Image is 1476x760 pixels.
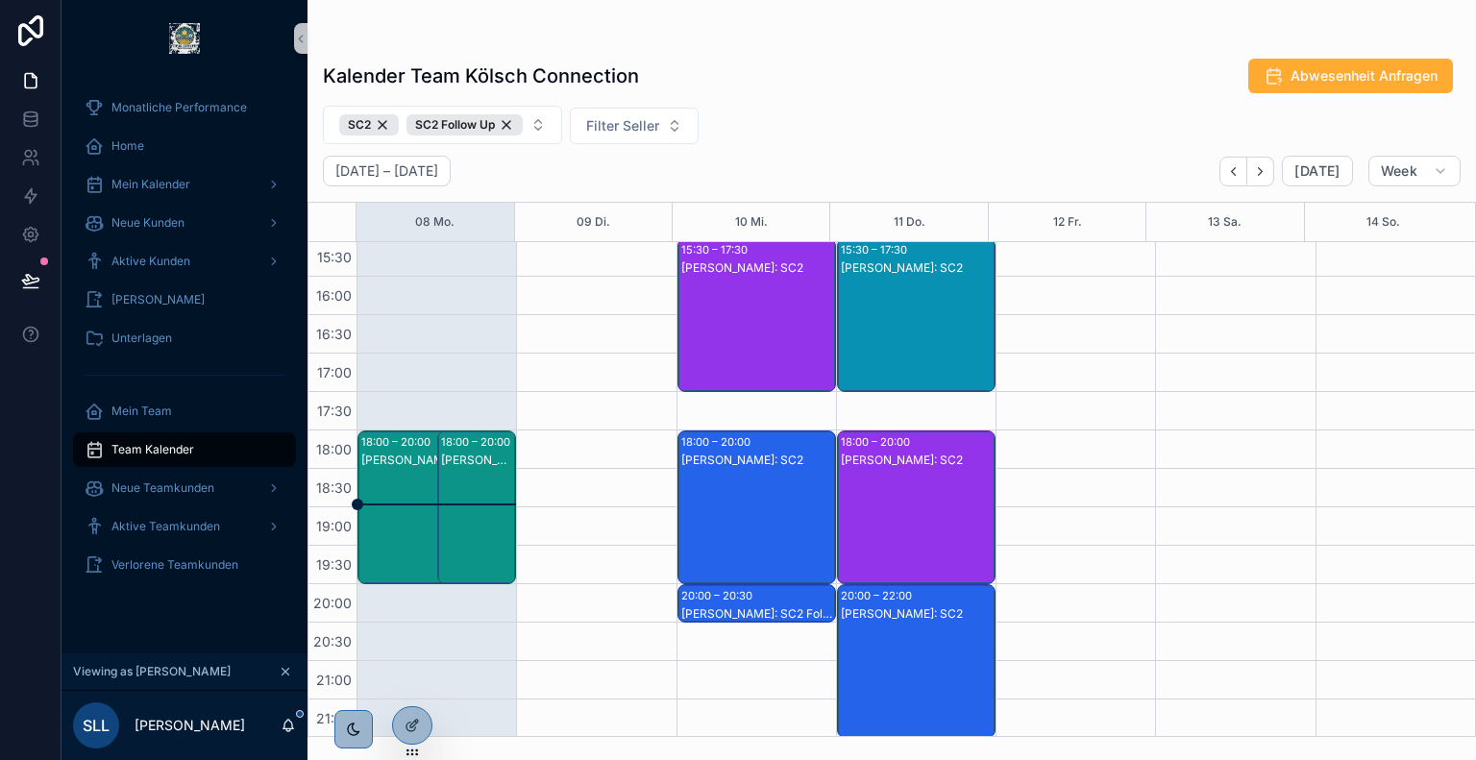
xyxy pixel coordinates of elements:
h2: [DATE] – [DATE] [335,161,438,181]
span: Neue Teamkunden [111,480,214,496]
div: SC2 Follow Up [406,114,523,135]
div: scrollable content [61,77,307,607]
div: 20:00 – 20:30[PERSON_NAME]: SC2 Follow Up [678,585,835,622]
a: [PERSON_NAME] [73,282,296,317]
a: Neue Kunden [73,206,296,240]
span: 16:30 [311,326,357,342]
a: Mein Team [73,394,296,429]
span: 18:30 [311,479,357,496]
div: 18:00 – 20:00[PERSON_NAME]: SC2 [438,431,516,583]
h1: Kalender Team Kölsch Connection [323,62,639,89]
span: Filter Seller [586,116,659,135]
span: Neue Kunden [111,215,184,231]
span: 17:30 [312,403,357,419]
button: 13 Sa. [1208,203,1242,241]
a: Team Kalender [73,432,296,467]
div: 18:00 – 20:00[PERSON_NAME]: SC2 [678,431,835,583]
button: Week [1368,156,1461,186]
span: Aktive Kunden [111,254,190,269]
span: 20:00 [308,595,357,611]
a: Home [73,129,296,163]
span: Abwesenheit Anfragen [1291,66,1438,86]
a: Neue Teamkunden [73,471,296,505]
div: [PERSON_NAME]: SC2 [841,606,994,622]
div: 15:30 – 17:30[PERSON_NAME]: SC2 [678,239,835,391]
span: Aktive Teamkunden [111,519,220,534]
div: 18:00 – 20:00 [841,432,915,452]
span: [PERSON_NAME] [111,292,205,307]
button: Abwesenheit Anfragen [1248,59,1453,93]
a: Monatliche Performance [73,90,296,125]
span: 19:00 [311,518,357,534]
a: Aktive Teamkunden [73,509,296,544]
span: SLL [83,714,110,737]
span: 16:00 [311,287,357,304]
button: 10 Mi. [735,203,768,241]
div: 20:00 – 22:00[PERSON_NAME]: SC2 [838,585,995,737]
div: 18:00 – 20:00 [441,432,515,452]
span: Week [1381,162,1417,180]
span: 15:30 [312,249,357,265]
img: App logo [169,23,200,54]
button: 09 Di. [577,203,610,241]
div: [PERSON_NAME]: SC2 [681,260,834,276]
button: 14 So. [1366,203,1400,241]
span: 21:30 [311,710,357,726]
div: 20:00 – 20:30 [681,586,757,605]
div: 20:00 – 22:00 [841,586,917,605]
span: Monatliche Performance [111,100,247,115]
div: 15:30 – 17:30 [681,240,752,259]
button: Back [1219,157,1247,186]
div: 15:30 – 17:30[PERSON_NAME]: SC2 [838,239,995,391]
button: 12 Fr. [1053,203,1082,241]
span: Verlorene Teamkunden [111,557,238,573]
a: Unterlagen [73,321,296,355]
button: Select Button [570,108,699,144]
div: [PERSON_NAME]: SC2 [841,453,994,468]
div: [PERSON_NAME]: SC2 [441,453,515,468]
div: 18:00 – 20:00 [681,432,755,452]
span: 17:00 [312,364,357,380]
div: 18:00 – 20:00[PERSON_NAME]: SC2 [358,431,491,583]
a: Verlorene Teamkunden [73,548,296,582]
button: Next [1247,157,1274,186]
div: [PERSON_NAME]: SC2 Follow Up [681,606,834,622]
div: SC2 [339,114,399,135]
button: Select Button [323,106,562,144]
button: Unselect SC_2 [339,114,399,135]
span: Viewing as [PERSON_NAME] [73,664,231,679]
p: [PERSON_NAME] [135,716,245,735]
button: 11 Do. [894,203,925,241]
button: [DATE] [1282,156,1352,186]
a: Mein Kalender [73,167,296,202]
div: [PERSON_NAME]: SC2 [841,260,994,276]
span: 20:30 [308,633,357,650]
span: [DATE] [1294,162,1340,180]
span: 18:00 [311,441,357,457]
button: 08 Mo. [415,203,455,241]
a: Aktive Kunden [73,244,296,279]
div: 18:00 – 20:00[PERSON_NAME]: SC2 [838,431,995,583]
span: Team Kalender [111,442,194,457]
div: 15:30 – 17:30 [841,240,912,259]
button: Unselect SC_2_FOLLOW_UP [406,114,523,135]
div: [PERSON_NAME]: SC2 [681,453,834,468]
span: Mein Team [111,404,172,419]
span: Mein Kalender [111,177,190,192]
span: Unterlagen [111,331,172,346]
span: 19:30 [311,556,357,573]
div: 18:00 – 20:00 [361,432,435,452]
div: [PERSON_NAME]: SC2 [361,453,490,468]
span: 21:00 [311,672,357,688]
span: Home [111,138,144,154]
